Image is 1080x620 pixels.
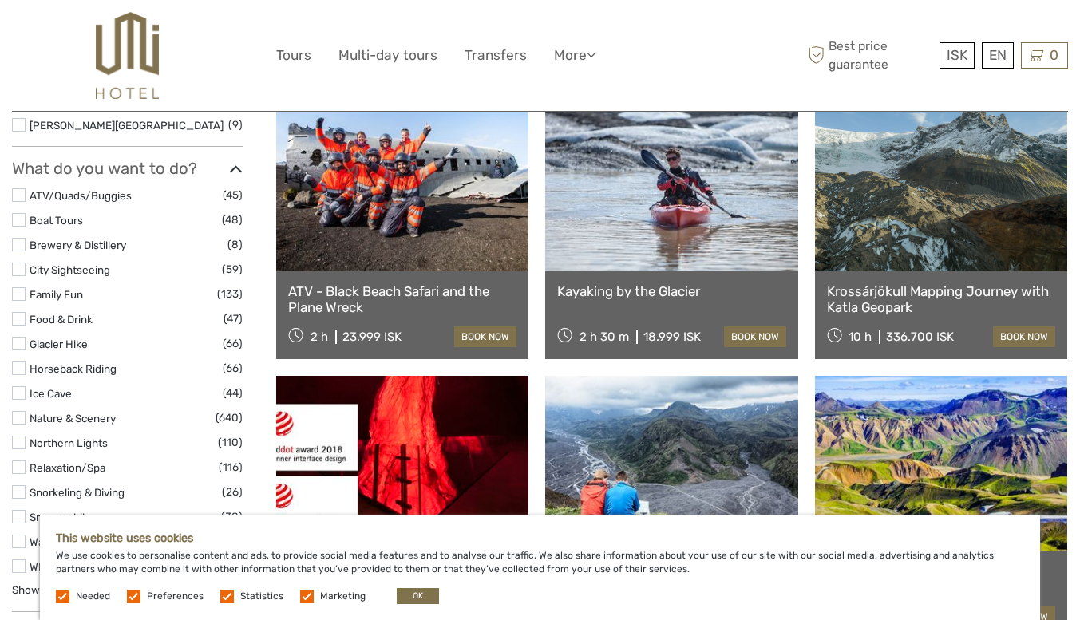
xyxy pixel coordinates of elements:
div: 336.700 ISK [886,330,954,344]
div: We use cookies to personalise content and ads, to provide social media features and to analyse ou... [40,515,1040,620]
a: Family Fun [30,288,83,301]
a: book now [993,326,1055,347]
div: 23.999 ISK [342,330,402,344]
a: ATV/Quads/Buggies [30,189,132,202]
a: Walking Tour [30,535,92,548]
span: (110) [218,433,243,452]
a: Snowmobile [30,511,91,523]
span: (116) [219,458,243,476]
a: Ice Cave [30,387,72,400]
span: (48) [222,211,243,229]
span: (59) [222,260,243,278]
span: (8) [227,235,243,254]
a: Tours [276,44,311,67]
a: [PERSON_NAME][GEOGRAPHIC_DATA] [30,119,224,132]
div: 18.999 ISK [643,330,701,344]
div: EN [982,42,1014,69]
span: ISK [947,47,967,63]
label: Preferences [147,590,204,603]
label: Marketing [320,590,366,603]
span: (9) [228,116,243,134]
a: Northern Lights [30,436,108,449]
a: book now [454,326,516,347]
a: City Sightseeing [30,263,110,276]
a: Krossárjökull Mapping Journey with Katla Geopark [827,283,1055,316]
span: (66) [223,334,243,353]
label: Needed [76,590,110,603]
button: Open LiveChat chat widget [184,25,203,44]
a: More [554,44,595,67]
a: ATV - Black Beach Safari and the Plane Wreck [288,283,516,316]
button: OK [397,588,439,604]
a: Brewery & Distillery [30,239,126,251]
a: Relaxation/Spa [30,461,105,474]
span: 2 h 30 m [580,330,629,344]
span: (44) [223,384,243,402]
span: 0 [1047,47,1061,63]
span: 2 h [311,330,328,344]
h3: What do you want to do? [12,159,243,178]
span: Best price guarantee [804,38,936,73]
span: (66) [223,359,243,377]
img: 526-1e775aa5-7374-4589-9d7e-5793fb20bdfc_logo_big.jpg [96,12,159,99]
a: Kayaking by the Glacier [557,283,785,299]
h5: This website uses cookies [56,531,1024,545]
span: (26) [222,483,243,501]
a: Boat Tours [30,214,83,227]
span: (38) [221,507,243,526]
a: Glacier Hike [30,338,88,350]
a: book now [724,326,786,347]
a: Whale Watching [30,560,107,573]
a: Multi-day tours [338,44,437,67]
label: Statistics [240,590,283,603]
span: 10 h [849,330,872,344]
a: Snorkeling & Diving [30,486,125,499]
a: Show all [12,583,53,596]
a: Nature & Scenery [30,412,116,425]
a: Transfers [465,44,527,67]
span: (45) [223,186,243,204]
span: (640) [216,409,243,427]
span: (47) [224,310,243,328]
a: Food & Drink [30,313,93,326]
a: Horseback Riding [30,362,117,375]
p: We're away right now. Please check back later! [22,28,180,41]
span: (133) [217,285,243,303]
